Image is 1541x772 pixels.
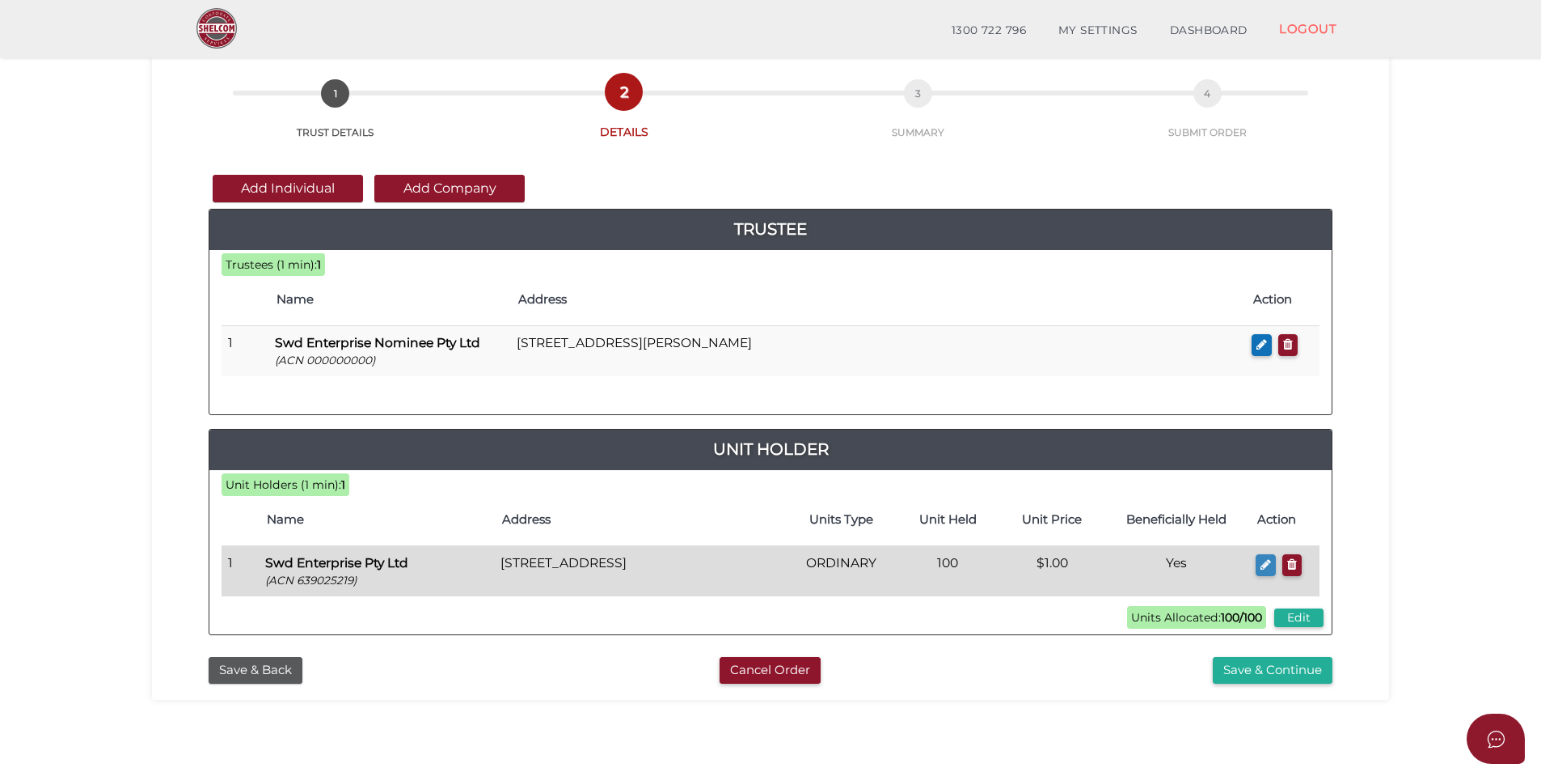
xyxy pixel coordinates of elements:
[1066,97,1349,139] a: 4SUBMIT ORDER
[1112,513,1241,527] h4: Beneficially Held
[1263,12,1353,45] a: LOGOUT
[935,15,1042,47] a: 1300 722 796
[267,513,486,527] h4: Name
[265,573,488,588] p: (ACN 639025219)
[1253,293,1311,307] h4: Action
[1127,606,1266,629] span: Units Allocated:
[374,175,525,202] button: Add Company
[317,257,321,272] b: 1
[213,175,363,202] button: Add Individual
[1257,513,1311,527] h4: Action
[222,546,259,596] td: 1
[1213,657,1332,684] button: Save & Continue
[502,513,779,527] h4: Address
[1042,15,1154,47] a: MY SETTINGS
[192,97,478,139] a: 1TRUST DETAILS
[209,657,302,684] button: Save & Back
[720,657,821,684] button: Cancel Order
[610,78,638,106] span: 2
[275,353,504,368] p: (ACN 000000000)
[226,257,317,272] span: Trustees (1 min):
[277,293,502,307] h4: Name
[222,326,268,376] td: 1
[321,79,349,108] span: 1
[209,216,1332,242] a: Trustee
[1104,546,1249,596] td: Yes
[494,546,787,596] td: [STREET_ADDRESS]
[1000,546,1104,596] td: $1.00
[341,477,345,492] b: 1
[1467,714,1525,764] button: Open asap
[904,79,932,108] span: 3
[265,555,408,571] b: Swd Enterprise Pty Ltd
[1221,610,1262,625] b: 100/100
[770,97,1066,139] a: 3SUMMARY
[209,436,1332,462] a: Unit Holder
[1274,609,1324,627] button: Edit
[510,326,1245,376] td: [STREET_ADDRESS][PERSON_NAME]
[226,477,341,492] span: Unit Holders (1 min):
[1154,15,1264,47] a: DASHBOARD
[896,546,1000,596] td: 100
[1008,513,1096,527] h4: Unit Price
[478,95,770,140] a: 2DETAILS
[904,513,992,527] h4: Unit Held
[787,546,896,596] td: ORDINARY
[1193,79,1222,108] span: 4
[275,335,480,350] b: Swd Enterprise Nominee Pty Ltd
[518,293,1237,307] h4: Address
[795,513,888,527] h4: Units Type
